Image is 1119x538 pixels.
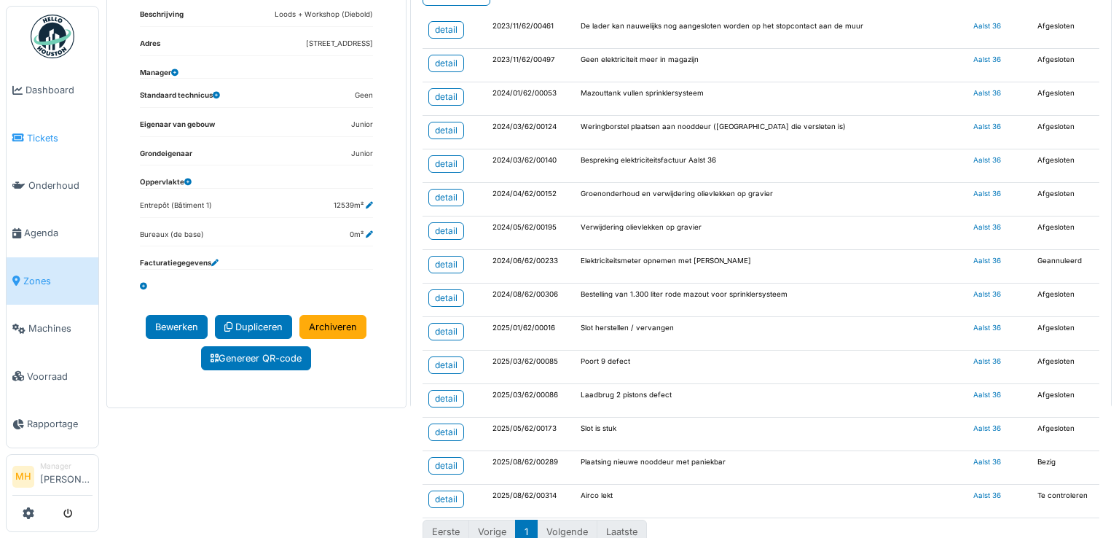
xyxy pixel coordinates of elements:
[487,384,574,418] td: 2025/03/62/00086
[487,116,574,149] td: 2024/03/62/00124
[428,323,464,340] a: detail
[973,156,1001,164] a: Aalst 36
[27,417,93,431] span: Rapportage
[973,257,1001,265] a: Aalst 36
[1032,149,1099,183] td: Afgesloten
[575,485,967,518] td: Airco lekt
[275,9,373,20] dd: Loods + Workshop (Diebold)
[1032,82,1099,116] td: Afgesloten
[435,225,458,238] div: detail
[575,351,967,384] td: Poort 9 defect
[355,90,373,101] dd: Geen
[306,39,373,50] dd: [STREET_ADDRESS]
[575,183,967,217] td: Groenonderhoud en verwijdering olievlekken op gravier
[7,66,98,114] a: Dashboard
[487,49,574,82] td: 2023/11/62/00497
[40,461,93,472] div: Manager
[28,179,93,192] span: Onderhoud
[7,305,98,352] a: Machines
[40,461,93,492] li: [PERSON_NAME]
[428,390,464,408] a: detail
[487,15,574,49] td: 2023/11/62/00461
[7,257,98,305] a: Zones
[435,23,458,36] div: detail
[12,466,34,488] li: MH
[1032,418,1099,451] td: Afgesloten
[575,250,967,284] td: Elektriciteitsmeter opnemen met [PERSON_NAME]
[351,149,373,160] dd: Junior
[435,124,458,137] div: detail
[487,250,574,284] td: 2024/06/62/00233
[428,256,464,273] a: detail
[487,284,574,317] td: 2024/08/62/00306
[1032,49,1099,82] td: Afgesloten
[435,325,458,338] div: detail
[140,68,178,79] dt: Manager
[435,392,458,405] div: detail
[140,120,215,136] dt: Eigenaar van gebouw
[487,149,574,183] td: 2024/03/62/00140
[435,459,458,472] div: detail
[575,116,967,149] td: Weringborstel plaatsen aan nooddeur ([GEOGRAPHIC_DATA] die versleten is)
[973,223,1001,231] a: Aalst 36
[428,424,464,441] a: detail
[435,157,458,171] div: detail
[435,57,458,70] div: detail
[299,315,366,339] a: Archiveren
[575,451,967,485] td: Plaatsing nieuwe nooddeur met paniekbar
[140,230,204,241] dd: Bureaux (de base)
[973,89,1001,97] a: Aalst 36
[428,189,464,206] a: detail
[428,289,464,307] a: detail
[428,21,464,39] a: detail
[1032,284,1099,317] td: Afgesloten
[575,384,967,418] td: Laadbrug 2 pistons defect
[31,15,74,58] img: Badge_color-CXgf-gQk.svg
[334,200,373,211] dd: 12539m²
[575,15,967,49] td: De lader kan nauwelijks nog aangesloten worden op het stopcontact aan de muur
[1032,384,1099,418] td: Afgesloten
[1032,217,1099,250] td: Afgesloten
[575,418,967,451] td: Slot is stuk
[27,370,93,383] span: Voorraad
[575,284,967,317] td: Bestelling van 1.300 liter rode mazout voor sprinklersysteem
[487,217,574,250] td: 2024/05/62/00195
[428,122,464,139] a: detail
[428,155,464,173] a: detail
[1032,317,1099,351] td: Afgesloten
[973,391,1001,399] a: Aalst 36
[428,55,464,72] a: detail
[7,400,98,448] a: Rapportage
[7,162,98,209] a: Onderhoud
[215,315,292,339] a: Dupliceren
[428,88,464,106] a: detail
[350,230,373,241] dd: 0m²
[146,315,208,339] a: Bewerken
[7,352,98,399] a: Voorraad
[435,90,458,104] div: detail
[487,317,574,351] td: 2025/01/62/00016
[435,426,458,439] div: detail
[435,292,458,305] div: detail
[487,82,574,116] td: 2024/01/62/00053
[140,39,160,55] dt: Adres
[973,458,1001,466] a: Aalst 36
[435,493,458,506] div: detail
[1032,250,1099,284] td: Geannuleerd
[140,177,192,188] dt: Oppervlakte
[1032,15,1099,49] td: Afgesloten
[140,258,219,269] dt: Facturatiegegevens
[973,324,1001,332] a: Aalst 36
[140,9,184,26] dt: Beschrijving
[27,131,93,145] span: Tickets
[973,55,1001,63] a: Aalst 36
[24,226,93,240] span: Agenda
[351,120,373,130] dd: Junior
[487,485,574,518] td: 2025/08/62/00314
[1032,451,1099,485] td: Bezig
[973,357,1001,365] a: Aalst 36
[973,424,1001,432] a: Aalst 36
[1032,183,1099,217] td: Afgesloten
[201,346,311,370] a: Genereer QR-code
[435,191,458,204] div: detail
